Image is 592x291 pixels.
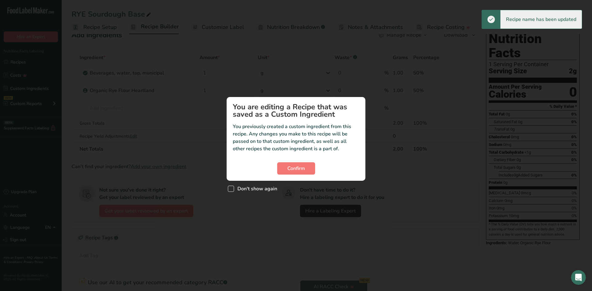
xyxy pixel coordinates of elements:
[233,103,359,118] h1: You are editing a Recipe that was saved as a Custom Ingredient
[234,186,277,192] span: Don't show again
[233,123,359,152] p: You previously created a custom ingredient from this recipe. Any changes you make to this recipe ...
[287,165,305,172] span: Confirm
[277,162,315,175] button: Confirm
[500,10,582,29] div: Recipe name has been updated
[571,270,586,285] iframe: Intercom live chat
